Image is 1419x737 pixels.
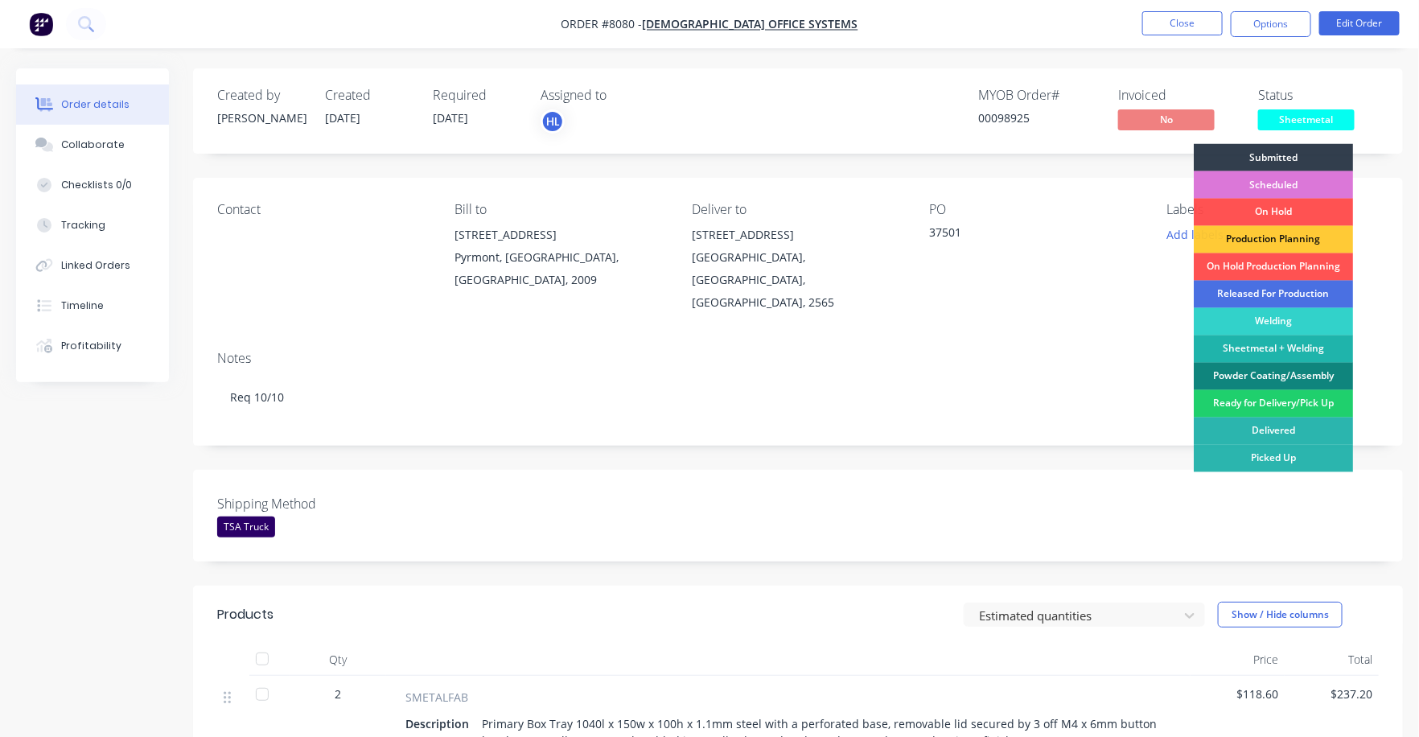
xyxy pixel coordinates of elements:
[454,246,666,291] div: Pyrmont, [GEOGRAPHIC_DATA], [GEOGRAPHIC_DATA], 2009
[290,644,386,676] div: Qty
[16,205,169,245] button: Tracking
[978,88,1099,103] div: MYOB Order #
[1258,109,1355,134] button: Sheetmetal
[16,165,169,205] button: Checklists 0/0
[692,246,903,314] div: [GEOGRAPHIC_DATA], [GEOGRAPHIC_DATA], [GEOGRAPHIC_DATA], 2565
[1142,11,1223,35] button: Close
[454,224,666,246] div: [STREET_ADDRESS]
[1194,199,1353,226] div: On Hold
[1118,88,1239,103] div: Invoiced
[1194,281,1353,308] div: Released For Production
[561,17,643,32] span: Order #8080 -
[16,245,169,286] button: Linked Orders
[217,202,429,217] div: Contact
[1258,109,1355,130] span: Sheetmetal
[1194,171,1353,199] div: Scheduled
[1118,109,1215,130] span: No
[217,109,306,126] div: [PERSON_NAME]
[1194,308,1353,336] div: Welding
[61,299,104,313] div: Timeline
[1194,445,1353,472] div: Picked Up
[454,224,666,291] div: [STREET_ADDRESS]Pyrmont, [GEOGRAPHIC_DATA], [GEOGRAPHIC_DATA], 2009
[61,258,130,273] div: Linked Orders
[978,109,1099,126] div: 00098925
[1291,686,1372,702] span: $237.20
[930,224,1131,246] div: 37501
[1194,144,1353,171] div: Submitted
[61,339,121,353] div: Profitability
[335,686,341,702] span: 2
[16,326,169,366] button: Profitability
[1194,418,1353,445] div: Delivered
[16,84,169,125] button: Order details
[16,125,169,165] button: Collaborate
[1194,363,1353,390] div: Powder Coating/Assembly
[541,88,701,103] div: Assigned to
[692,224,903,246] div: [STREET_ADDRESS]
[930,202,1141,217] div: PO
[643,17,858,32] a: [DEMOGRAPHIC_DATA] Office Systems
[1194,226,1353,253] div: Production Planning
[1158,224,1232,245] button: Add labels
[541,109,565,134] button: HL
[61,97,130,112] div: Order details
[1197,686,1278,702] span: $118.60
[1194,336,1353,363] div: Sheetmetal + Welding
[61,138,125,152] div: Collaborate
[692,224,903,314] div: [STREET_ADDRESS][GEOGRAPHIC_DATA], [GEOGRAPHIC_DATA], [GEOGRAPHIC_DATA], 2565
[16,286,169,326] button: Timeline
[1167,202,1379,217] div: Labels
[217,88,306,103] div: Created by
[217,517,275,537] div: TSA Truck
[405,689,468,706] span: SMETALFAB
[1194,390,1353,418] div: Ready for Delivery/Pick Up
[29,12,53,36] img: Factory
[1191,644,1285,676] div: Price
[217,605,274,624] div: Products
[61,178,132,192] div: Checklists 0/0
[1319,11,1400,35] button: Edit Order
[692,202,903,217] div: Deliver to
[405,712,475,735] div: Description
[1218,602,1343,628] button: Show / Hide columns
[217,494,418,513] label: Shipping Method
[1258,88,1379,103] div: Status
[1194,253,1353,281] div: On Hold Production Planning
[1285,644,1379,676] div: Total
[217,373,1379,422] div: Req 10/10
[61,218,105,233] div: Tracking
[433,88,521,103] div: Required
[454,202,666,217] div: Bill to
[217,351,1379,366] div: Notes
[325,110,360,126] span: [DATE]
[325,88,413,103] div: Created
[433,110,468,126] span: [DATE]
[1231,11,1311,37] button: Options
